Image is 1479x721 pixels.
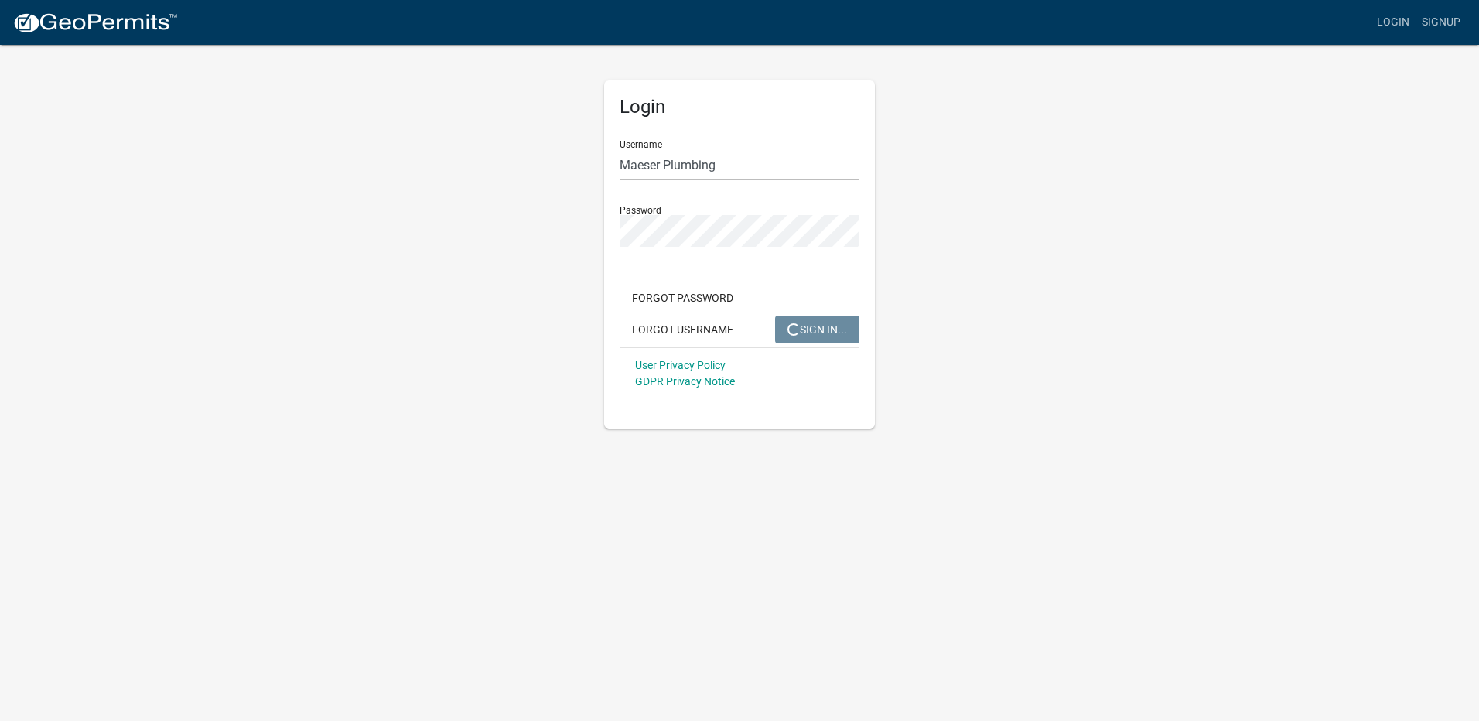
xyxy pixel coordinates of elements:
[1371,8,1416,37] a: Login
[620,316,746,343] button: Forgot Username
[775,316,859,343] button: SIGN IN...
[635,359,726,371] a: User Privacy Policy
[620,284,746,312] button: Forgot Password
[635,375,735,388] a: GDPR Privacy Notice
[620,96,859,118] h5: Login
[787,323,847,335] span: SIGN IN...
[1416,8,1467,37] a: Signup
